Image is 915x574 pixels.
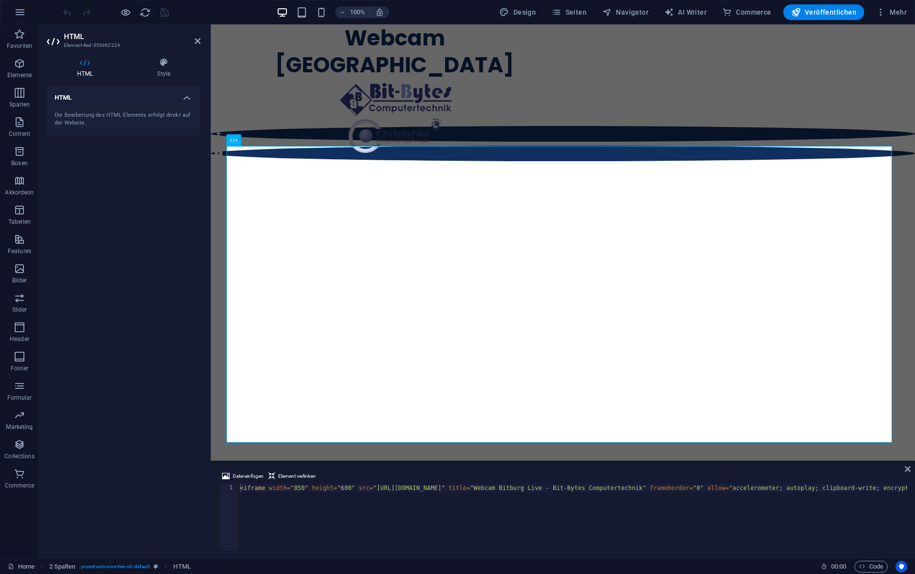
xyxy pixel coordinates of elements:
[12,276,27,284] p: Bilder
[5,189,34,196] p: Akkordeon
[548,4,590,20] button: Seiten
[120,6,131,18] button: Klicke hier, um den Vorschau-Modus zu verlassen
[140,7,151,18] i: Seite neu laden
[49,561,76,573] span: Klick zum Auswählen. Doppelklick zum Bearbeiten
[8,247,31,255] p: Features
[4,452,34,460] p: Collections
[47,58,127,78] h4: HTML
[821,561,847,573] h6: Session-Zeit
[173,561,190,573] span: Klick zum Auswählen. Doppelklick zum Bearbeiten
[854,561,888,573] button: Code
[375,8,384,17] i: Bei Größenänderung Zoomstufe automatisch an das gewählte Gerät anpassen.
[11,159,28,167] p: Boxen
[127,58,201,78] h4: Style
[551,7,587,17] span: Seiten
[55,111,193,128] div: Die Bearbeitung des HTML Elements erfolgt direkt auf der Website.
[64,32,201,41] h2: HTML
[219,484,239,492] div: 1
[335,6,370,18] button: 100%
[79,561,150,573] span: . preset-columns-two-v2-default
[12,306,27,314] p: Slider
[495,4,540,20] button: Design
[838,563,839,570] span: :
[7,42,32,50] p: Favoriten
[10,335,29,343] p: Header
[859,561,883,573] span: Code
[11,364,28,372] p: Footer
[154,564,158,569] i: Dieses Element ist ein anpassbares Preset
[660,4,711,20] button: AI Writer
[718,4,775,20] button: Commerce
[872,4,911,20] button: Mehr
[221,470,265,482] button: Datei einfügen
[876,7,907,17] span: Mehr
[6,423,33,431] p: Marketing
[895,561,907,573] button: Usercentrics
[791,7,856,17] span: Veröffentlichen
[49,561,191,573] nav: breadcrumb
[7,394,32,402] p: Formular
[499,7,536,17] span: Design
[8,218,31,226] p: Tabellen
[139,6,151,18] button: reload
[8,561,35,573] a: Klick, um Auswahl aufzuheben. Doppelklick öffnet Seitenverwaltung
[598,4,652,20] button: Navigator
[5,482,34,489] p: Commerce
[64,41,181,50] h3: Element #ed-355962224
[664,7,707,17] span: AI Writer
[602,7,649,17] span: Navigator
[722,7,772,17] span: Commerce
[9,130,30,138] p: Content
[831,561,846,573] span: 00 00
[9,101,30,108] p: Spalten
[7,71,32,79] p: Elemente
[278,470,316,482] span: Element verlinken
[783,4,864,20] button: Veröffentlichen
[47,86,201,104] h4: HTML
[350,6,366,18] h6: 100%
[267,470,317,482] button: Element verlinken
[495,4,540,20] div: Design (Strg+Alt+Y)
[233,470,264,482] span: Datei einfügen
